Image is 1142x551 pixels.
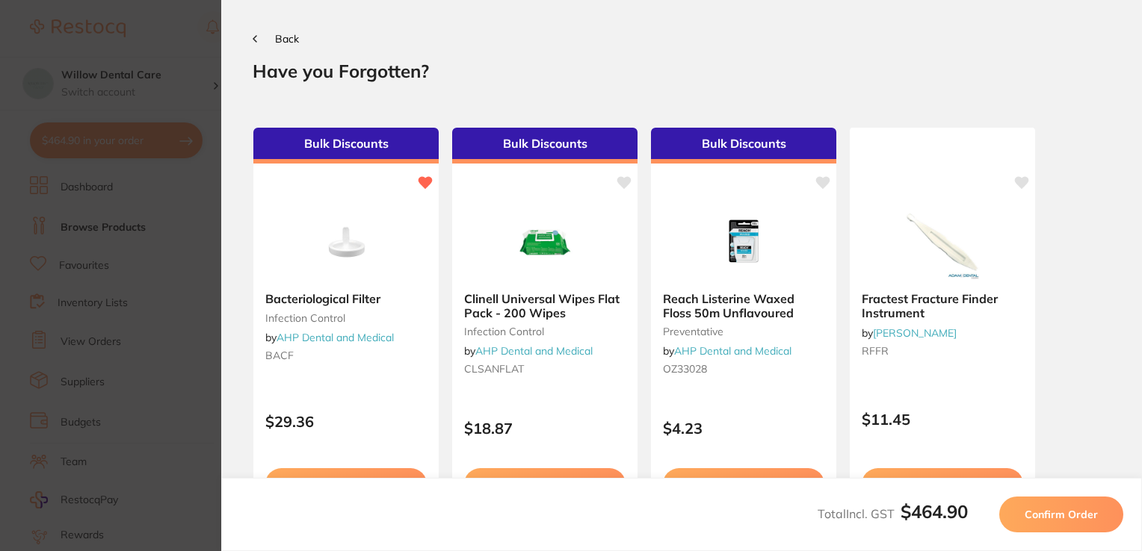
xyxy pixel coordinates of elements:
button: Add to cart [464,468,626,499]
img: Clinell Universal Wipes Flat Pack - 200 Wipes [496,205,593,280]
small: OZ33028 [663,363,824,375]
small: infection control [265,312,427,324]
small: RFFR [862,345,1023,357]
a: AHP Dental and Medical [277,331,394,344]
button: Add to cart [663,468,824,499]
small: CLSANFLAT [464,363,626,375]
a: [PERSON_NAME] [873,326,957,340]
h2: Have you Forgotten? [253,60,1111,82]
b: $464.90 [901,500,968,523]
button: Confirm Order [999,496,1123,532]
span: Back [275,32,299,46]
button: Add to cart [862,468,1023,499]
small: BACF [265,349,427,361]
img: Bacteriological Filter [297,205,395,280]
p: $18.87 [464,420,626,437]
span: by [663,344,791,358]
img: Fractest Fracture Finder Instrument [894,205,991,280]
small: infection control [464,326,626,337]
div: Bulk Discounts [651,128,836,164]
button: Back [253,33,299,45]
a: AHP Dental and Medical [674,344,791,358]
b: Reach Listerine Waxed Floss 50m Unflavoured [663,292,824,320]
b: Fractest Fracture Finder Instrument [862,292,1023,320]
span: Total Incl. GST [818,506,968,521]
b: Clinell Universal Wipes Flat Pack - 200 Wipes [464,292,626,320]
div: Bulk Discounts [253,128,439,164]
button: Add to cart [265,468,427,499]
div: Bulk Discounts [452,128,638,164]
span: Confirm Order [1025,508,1098,521]
img: Reach Listerine Waxed Floss 50m Unflavoured [695,205,792,280]
span: by [265,331,394,344]
b: Bacteriological Filter [265,292,427,305]
span: by [464,344,593,358]
small: preventative [663,326,824,337]
span: by [862,326,957,340]
p: $29.36 [265,413,427,430]
a: AHP Dental and Medical [475,344,593,358]
p: $11.45 [862,411,1023,428]
p: $4.23 [663,420,824,437]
